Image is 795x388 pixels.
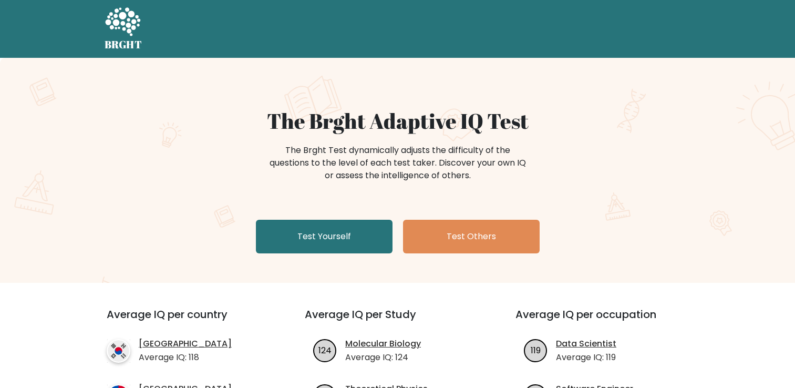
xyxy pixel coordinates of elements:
a: Test Yourself [256,220,393,253]
h3: Average IQ per Study [305,308,490,333]
a: Test Others [403,220,540,253]
h1: The Brght Adaptive IQ Test [141,108,654,134]
a: BRGHT [105,4,142,54]
text: 124 [318,344,332,356]
h3: Average IQ per occupation [515,308,701,333]
div: The Brght Test dynamically adjusts the difficulty of the questions to the level of each test take... [266,144,529,182]
p: Average IQ: 118 [139,351,232,364]
a: [GEOGRAPHIC_DATA] [139,338,232,350]
h3: Average IQ per country [107,308,267,333]
img: country [107,339,130,363]
a: Data Scientist [556,338,616,350]
text: 119 [531,344,541,356]
p: Average IQ: 119 [556,351,616,364]
h5: BRGHT [105,38,142,51]
p: Average IQ: 124 [345,351,421,364]
a: Molecular Biology [345,338,421,350]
